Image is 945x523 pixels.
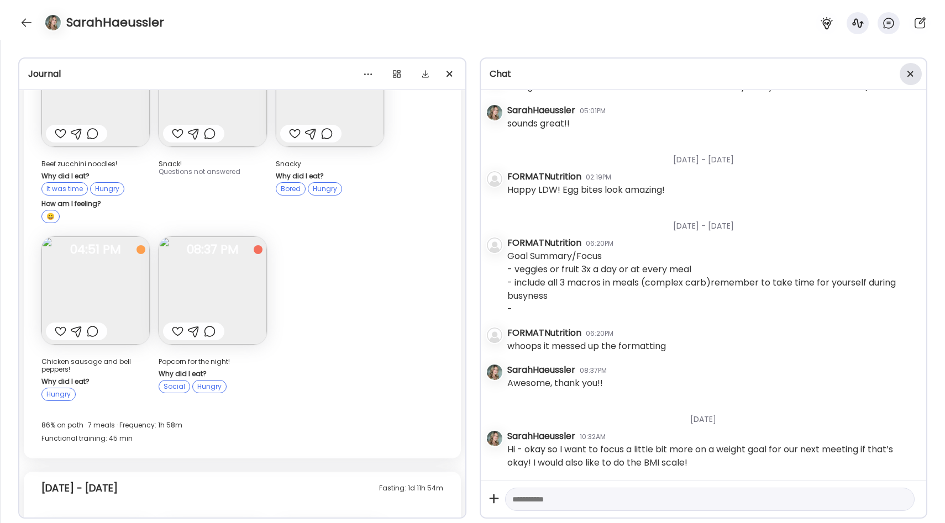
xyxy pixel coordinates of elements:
div: SarahHaeussler [507,430,575,443]
img: bg-avatar-default.svg [487,327,502,343]
div: Snack! [159,160,267,168]
div: Hungry [90,182,124,196]
div: FORMATNutrition [507,236,581,250]
div: 06:20PM [586,329,613,339]
div: 08:37PM [580,366,607,376]
img: images%2FeuW4ehXdTjTQwoR7NFNaLRurhjQ2%2Fpi3KddP7pQnnX4YOsKUQ%2FcqFAGNGRPqSvTFivOmpe_240 [159,39,267,147]
div: Social [159,380,190,393]
div: FORMATNutrition [507,326,581,340]
div: Hungry [192,380,227,393]
div: Hungry [41,388,76,401]
div: 86% on path · 7 meals · Frequency: 1h 58m Functional training: 45 min [41,419,443,445]
div: Why did I eat? [41,378,150,385]
h4: SarahHaeussler [66,14,164,31]
span: 08:37 PM [159,245,267,255]
div: Snacky [276,160,384,168]
img: bg-avatar-default.svg [487,171,502,187]
img: avatars%2FeuW4ehXdTjTQwoR7NFNaLRurhjQ2 [487,105,502,120]
img: images%2FeuW4ehXdTjTQwoR7NFNaLRurhjQ2%2Ff1UVStFdLJTzuS7Jpl4C%2FnzAkAJqVzqGQb1HOGCbq_240 [276,39,384,147]
div: 😀 [41,210,60,223]
div: Goal Summary/Focus - veggies or fruit 3x a day or at every meal - include all 3 macros in meals (... [507,250,918,316]
div: Happy LDW! Egg bites look amazing! [507,183,665,197]
img: avatars%2FeuW4ehXdTjTQwoR7NFNaLRurhjQ2 [45,15,61,30]
div: Fasting: 1d 11h 54m [379,482,443,495]
div: 06:20PM [586,239,613,249]
div: Why did I eat? [276,172,384,180]
div: 05:01PM [580,106,606,116]
div: SarahHaeussler [507,363,575,377]
img: bg-avatar-default.svg [487,237,502,253]
img: images%2FeuW4ehXdTjTQwoR7NFNaLRurhjQ2%2FOrBovEfIxJA8Q09ortUF%2FyXSvX3kIKZZzwSVbjgc4_240 [159,236,267,345]
div: whoops it messed up the formatting [507,340,666,353]
div: Why did I eat? [41,172,150,180]
div: [DATE] [507,400,918,430]
div: How am I feeling? [41,200,150,208]
div: Beef zucchini noodles! [41,160,150,168]
div: 02:19PM [586,172,611,182]
div: Chicken sausage and bell peppers! [41,358,150,373]
div: It was time [41,182,88,196]
img: avatars%2FeuW4ehXdTjTQwoR7NFNaLRurhjQ2 [487,364,502,380]
div: [DATE] - [DATE] [507,141,918,170]
div: Bored [276,182,306,196]
div: sounds great!! [507,117,570,130]
span: Questions not answered [159,167,240,176]
div: SarahHaeussler [507,104,575,117]
img: images%2FeuW4ehXdTjTQwoR7NFNaLRurhjQ2%2FYrEUYT6zGdoRr5OuRidZ%2FVtUXHdryslyeMjGsLklP_240 [41,39,150,147]
div: [DATE] - [DATE] [41,482,118,495]
div: Chat [490,67,918,81]
div: 10:32AM [580,432,606,442]
div: Hungry [308,182,342,196]
div: Awesome, thank you!! [507,377,603,390]
div: FORMATNutrition [507,170,581,183]
div: Hi - okay so I want to focus a little bit more on a weight goal for our next meeting if that’s ok... [507,443,918,469]
div: [DATE] - [DATE] [507,207,918,236]
span: 04:51 PM [41,245,150,255]
div: Why did I eat? [159,370,267,378]
div: Popcorn for the night! [159,358,267,366]
img: avatars%2FeuW4ehXdTjTQwoR7NFNaLRurhjQ2 [487,431,502,446]
div: Journal [28,67,456,81]
img: images%2FeuW4ehXdTjTQwoR7NFNaLRurhjQ2%2FJCdkjgrXZ0tQ1SYAvHPG%2FzruHeyuOR055F5mSBxGd_240 [41,236,150,345]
